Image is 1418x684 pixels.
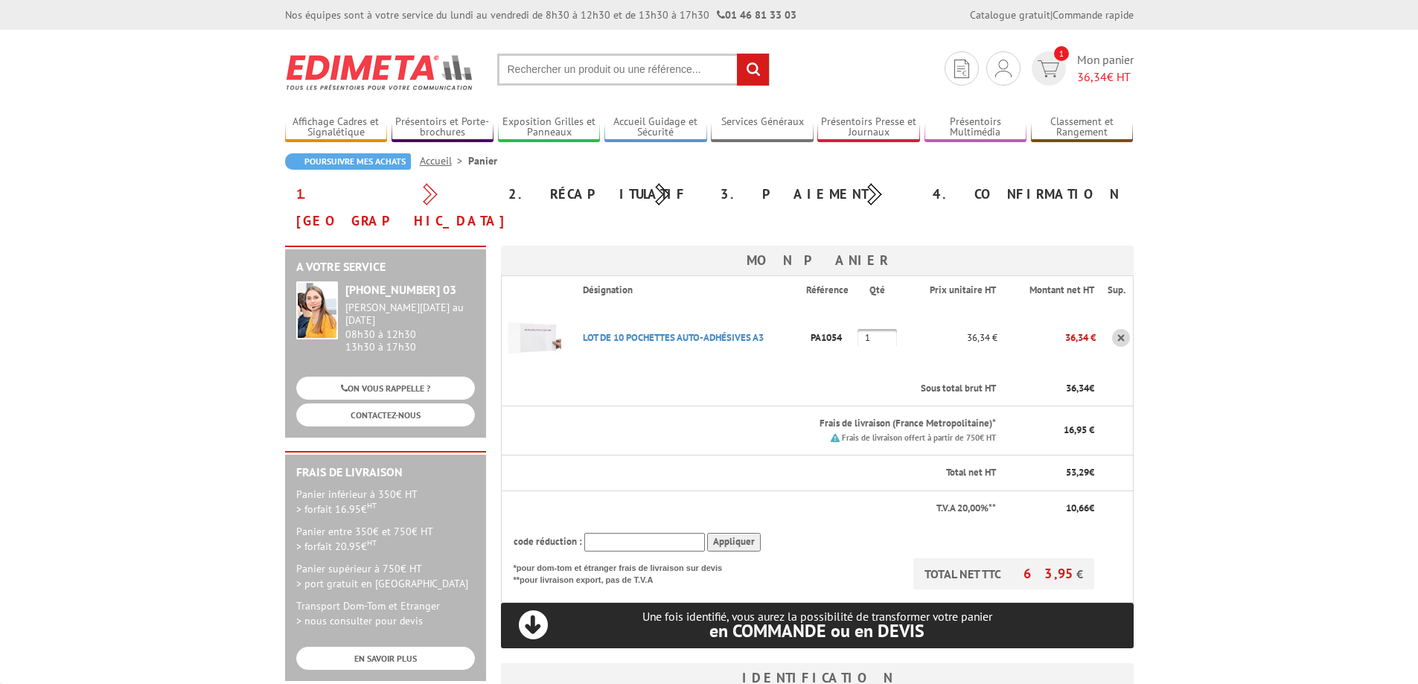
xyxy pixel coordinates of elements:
[296,403,475,426] a: CONTACTEZ-NOUS
[468,153,497,168] li: Panier
[831,433,840,442] img: picto.png
[514,466,996,480] p: Total net HT
[296,540,377,553] span: > forfait 20.95€
[709,619,924,642] span: en COMMANDE ou en DEVIS
[817,115,920,140] a: Présentoirs Presse et Journaux
[995,60,1012,77] img: devis rapide
[571,371,997,406] th: Sous total brut HT
[1054,46,1069,61] span: 1
[904,325,997,351] p: 36,34 €
[345,301,475,327] div: [PERSON_NAME][DATE] au [DATE]
[420,154,468,167] a: Accueil
[1023,565,1076,582] span: 63,95
[924,115,1027,140] a: Présentoirs Multimédia
[498,115,601,140] a: Exposition Grilles et Panneaux
[913,558,1094,589] p: TOTAL NET TTC €
[296,561,475,591] p: Panier supérieur à 750€ HT
[285,153,411,170] a: Poursuivre mes achats
[997,325,1096,351] p: 36,34 €
[1064,423,1094,436] span: 16,95 €
[514,558,737,586] p: *pour dom-tom et étranger frais de livraison sur devis **pour livraison export, pas de T.V.A
[296,281,338,339] img: widget-service.jpg
[345,282,456,297] strong: [PHONE_NUMBER] 03
[1053,8,1134,22] a: Commande rapide
[502,308,561,368] img: LOT DE 10 POCHETTES AUTO-ADHéSIVES A3
[922,181,1134,208] div: 4. Confirmation
[1077,68,1134,86] span: € HT
[296,487,475,517] p: Panier inférieur à 350€ HT
[604,115,707,140] a: Accueil Guidage et Sécurité
[296,577,468,590] span: > port gratuit en [GEOGRAPHIC_DATA]
[296,524,475,554] p: Panier entre 350€ et 750€ HT
[1009,284,1095,298] p: Montant net HT
[970,7,1134,22] div: |
[842,432,996,443] small: Frais de livraison offert à partir de 750€ HT
[296,377,475,400] a: ON VOUS RAPPELLE ?
[285,7,796,22] div: Nos équipes sont à votre service du lundi au vendredi de 8h30 à 12h30 et de 13h30 à 17h30
[1066,502,1089,514] span: 10,66
[285,45,475,100] img: Edimeta
[514,535,582,548] span: code réduction :
[296,466,475,479] h2: Frais de Livraison
[806,284,856,298] p: Référence
[296,647,475,670] a: EN SAVOIR PLUS
[970,8,1050,22] a: Catalogue gratuit
[916,284,995,298] p: Prix unitaire HT
[392,115,494,140] a: Présentoirs et Porte-brochures
[285,181,497,234] div: 1. [GEOGRAPHIC_DATA]
[1077,51,1134,86] span: Mon panier
[1009,382,1095,396] p: €
[1038,60,1059,77] img: devis rapide
[1096,276,1133,304] th: Sup.
[367,500,377,511] sup: HT
[345,301,475,353] div: 08h30 à 12h30 13h30 à 17h30
[296,614,423,627] span: > nous consulter pour devis
[501,246,1134,275] h3: Mon panier
[707,533,761,552] input: Appliquer
[583,417,995,431] p: Frais de livraison (France Metropolitaine)*
[1009,466,1095,480] p: €
[709,181,922,208] div: 3. Paiement
[1066,382,1089,394] span: 36,34
[367,537,377,548] sup: HT
[1077,69,1107,84] span: 36,34
[583,331,764,344] a: LOT DE 10 POCHETTES AUTO-ADHéSIVES A3
[1066,466,1089,479] span: 53,29
[501,610,1134,640] p: Une fois identifié, vous aurez la possibilité de transformer votre panier
[806,325,857,351] p: PA1054
[857,276,904,304] th: Qté
[711,115,814,140] a: Services Généraux
[296,502,377,516] span: > forfait 16.95€
[737,54,769,86] input: rechercher
[1031,115,1134,140] a: Classement et Rangement
[296,261,475,274] h2: A votre service
[296,598,475,628] p: Transport Dom-Tom et Etranger
[285,115,388,140] a: Affichage Cadres et Signalétique
[514,502,996,516] p: T.V.A 20,00%**
[497,181,709,208] div: 2. Récapitulatif
[954,60,969,78] img: devis rapide
[571,276,805,304] th: Désignation
[1009,502,1095,516] p: €
[717,8,796,22] strong: 01 46 81 33 03
[497,54,770,86] input: Rechercher un produit ou une référence...
[1028,51,1134,86] a: devis rapide 1 Mon panier 36,34€ HT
